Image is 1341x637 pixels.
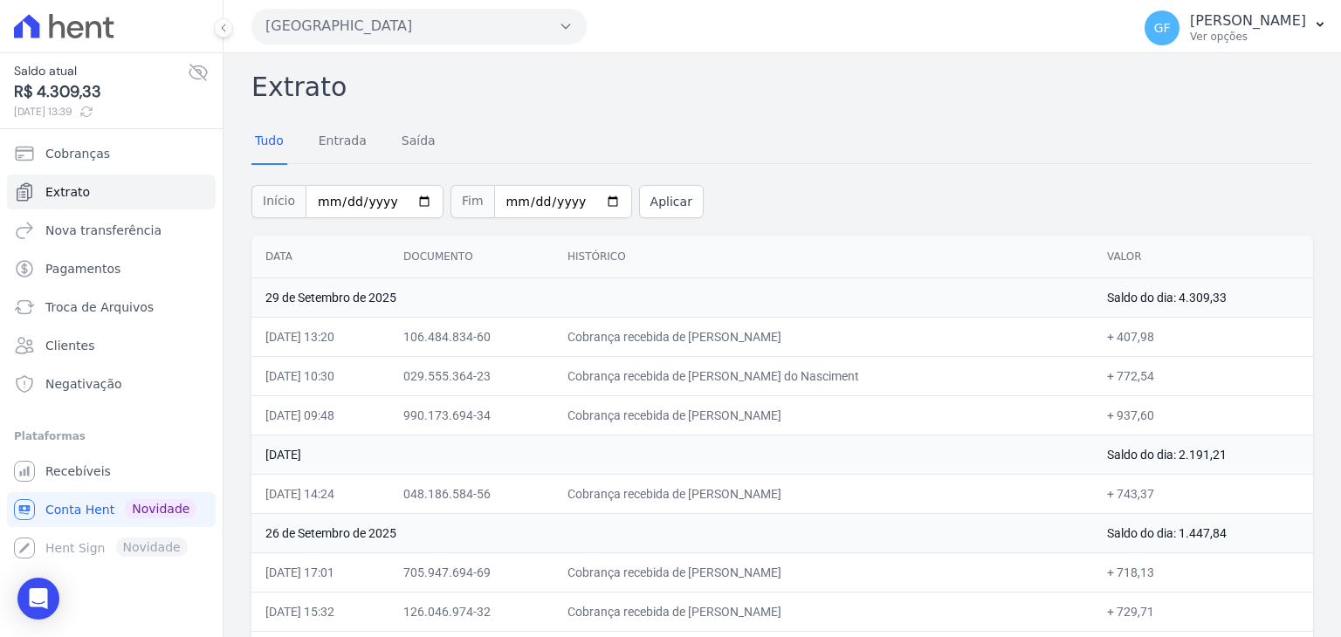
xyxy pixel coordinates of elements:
[45,462,111,480] span: Recebíveis
[7,175,216,209] a: Extrato
[389,236,554,278] th: Documento
[251,317,389,356] td: [DATE] 13:20
[7,213,216,248] a: Nova transferência
[7,290,216,325] a: Troca de Arquivos
[1093,474,1313,513] td: + 743,37
[554,356,1093,395] td: Cobrança recebida de [PERSON_NAME] do Nasciment
[1093,513,1313,552] td: Saldo do dia: 1.447,84
[7,492,216,527] a: Conta Hent Novidade
[315,120,370,165] a: Entrada
[7,328,216,363] a: Clientes
[45,298,154,316] span: Troca de Arquivos
[1131,3,1341,52] button: GF [PERSON_NAME] Ver opções
[1154,22,1171,34] span: GF
[1190,30,1306,44] p: Ver opções
[125,499,196,518] span: Novidade
[251,513,1093,552] td: 26 de Setembro de 2025
[1093,552,1313,592] td: + 718,13
[251,67,1313,106] h2: Extrato
[45,375,122,393] span: Negativação
[251,9,587,44] button: [GEOGRAPHIC_DATA]
[1093,317,1313,356] td: + 407,98
[14,136,209,565] nav: Sidebar
[7,136,216,171] a: Cobranças
[554,592,1093,631] td: Cobrança recebida de [PERSON_NAME]
[14,62,188,80] span: Saldo atual
[45,222,162,239] span: Nova transferência
[1093,236,1313,278] th: Valor
[450,185,494,218] span: Fim
[17,578,59,620] div: Open Intercom Messenger
[554,395,1093,435] td: Cobrança recebida de [PERSON_NAME]
[14,80,188,104] span: R$ 4.309,33
[389,356,554,395] td: 029.555.364-23
[554,236,1093,278] th: Histórico
[45,145,110,162] span: Cobranças
[251,236,389,278] th: Data
[7,366,216,401] a: Negativação
[251,356,389,395] td: [DATE] 10:30
[45,501,114,518] span: Conta Hent
[251,592,389,631] td: [DATE] 15:32
[251,552,389,592] td: [DATE] 17:01
[7,251,216,286] a: Pagamentos
[554,317,1093,356] td: Cobrança recebida de [PERSON_NAME]
[1190,12,1306,30] p: [PERSON_NAME]
[251,185,306,218] span: Início
[1093,356,1313,395] td: + 772,54
[251,277,1093,317] td: 29 de Setembro de 2025
[251,395,389,435] td: [DATE] 09:48
[1093,592,1313,631] td: + 729,71
[45,183,90,201] span: Extrato
[1093,435,1313,474] td: Saldo do dia: 2.191,21
[398,120,439,165] a: Saída
[45,260,120,277] span: Pagamentos
[1093,277,1313,317] td: Saldo do dia: 4.309,33
[554,474,1093,513] td: Cobrança recebida de [PERSON_NAME]
[251,474,389,513] td: [DATE] 14:24
[45,337,94,354] span: Clientes
[554,552,1093,592] td: Cobrança recebida de [PERSON_NAME]
[1093,395,1313,435] td: + 937,60
[389,474,554,513] td: 048.186.584-56
[251,435,1093,474] td: [DATE]
[389,592,554,631] td: 126.046.974-32
[389,395,554,435] td: 990.173.694-34
[7,454,216,489] a: Recebíveis
[14,426,209,447] div: Plataformas
[389,317,554,356] td: 106.484.834-60
[639,185,704,218] button: Aplicar
[14,104,188,120] span: [DATE] 13:39
[389,552,554,592] td: 705.947.694-69
[251,120,287,165] a: Tudo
